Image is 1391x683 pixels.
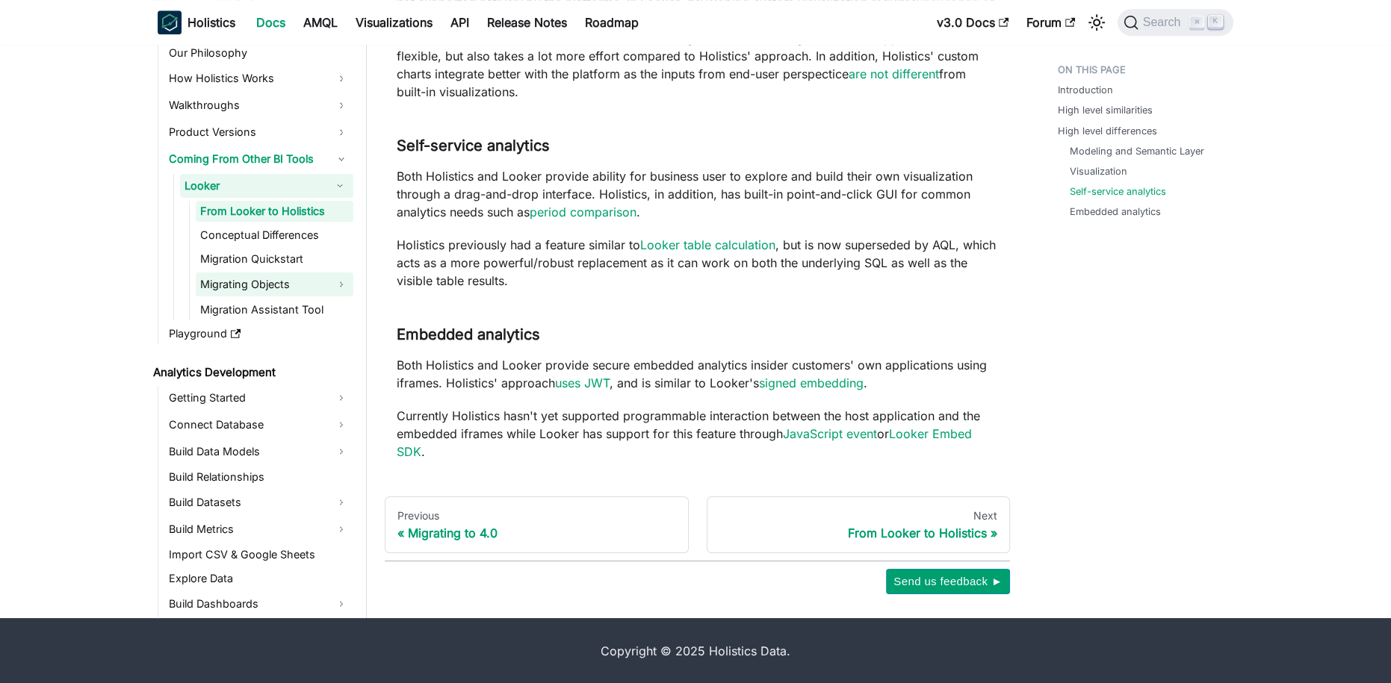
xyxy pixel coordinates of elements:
button: Switch between dark and light mode (currently light mode) [1085,10,1109,34]
a: Explore Data [164,568,353,589]
a: Roadmap [576,10,648,34]
kbd: ⌘ [1189,16,1204,29]
p: Both Holistics and Looker provide ability for business user to explore and build their own visual... [397,167,998,221]
a: How Holistics Works [164,66,353,90]
a: Release Notes [478,10,576,34]
a: Looker table calculation [640,237,775,252]
a: Connect Database [164,413,353,437]
a: signed embedding [759,375,864,390]
div: Migrating to 4.0 [397,525,676,540]
a: High level differences [1058,124,1157,138]
a: Visualizations [347,10,442,34]
a: NextFrom Looker to Holistics [707,496,1011,553]
a: From Looker to Holistics [196,201,353,222]
a: Coming From Other BI Tools [164,147,353,171]
kbd: K [1208,15,1223,28]
button: Send us feedback ► [886,569,1010,594]
a: Migrating Objects [196,272,353,296]
a: Our Philosophy [164,43,353,63]
button: Search (Command+K) [1118,9,1233,36]
a: Build Dashboards [164,592,353,616]
div: Previous [397,509,676,523]
span: Search [1138,16,1190,29]
a: v3.0 Docs [928,10,1017,34]
a: High level similarities [1058,103,1153,117]
div: Next [719,509,998,523]
a: Visualization [1070,164,1127,178]
a: Walkthroughs [164,93,353,117]
a: Build Datasets [164,490,353,514]
a: AMQL [294,10,347,34]
span: Send us feedback ► [893,572,1003,591]
a: Migration Assistant Tool [196,299,353,320]
div: Copyright © 2025 Holistics Data. [220,642,1171,660]
p: Holistics previously had a feature similar to , but is now superseded by AQL, which acts as a mor... [397,236,998,290]
a: Build Relationships [164,467,353,487]
a: Conceptual Differences [196,225,353,246]
a: Docs [247,10,294,34]
a: Forum [1017,10,1084,34]
a: Build Data Models [164,440,353,464]
a: uses JWT [555,375,610,390]
h3: Embedded analytics [397,325,998,344]
h3: Self-service analytics [397,137,998,155]
a: PreviousMigrating to 4.0 [385,496,689,553]
a: Getting Started [164,386,353,410]
img: Holistics [158,10,182,34]
a: JavaScript event [783,426,877,441]
a: Migration Quickstart [196,249,353,269]
div: From Looker to Holistics [719,525,998,540]
a: Self-service analytics [1070,184,1166,199]
a: Analytics Development [149,362,353,383]
a: Playground [164,323,353,344]
a: Embedded analytics [1070,205,1161,219]
b: Holistics [188,13,235,31]
a: Introduction [1058,83,1113,97]
a: Build Metrics [164,517,353,541]
nav: Docs pages [385,496,1010,553]
a: Product Versions [164,120,353,144]
a: are not different [849,66,939,81]
a: Import CSV & Google Sheets [164,544,353,565]
a: Looker [180,174,326,198]
a: API [442,10,478,34]
p: Both Holistics and Looker provide secure embedded analytics insider customers' own applications u... [397,356,998,392]
a: period comparison [530,205,636,219]
button: Collapse sidebar category 'Looker' [326,174,353,198]
p: Currently Holistics hasn't yet supported programmable interaction between the host application an... [397,407,998,461]
a: Modeling and Semantic Layer [1070,144,1204,158]
a: HolisticsHolistics [158,10,235,34]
